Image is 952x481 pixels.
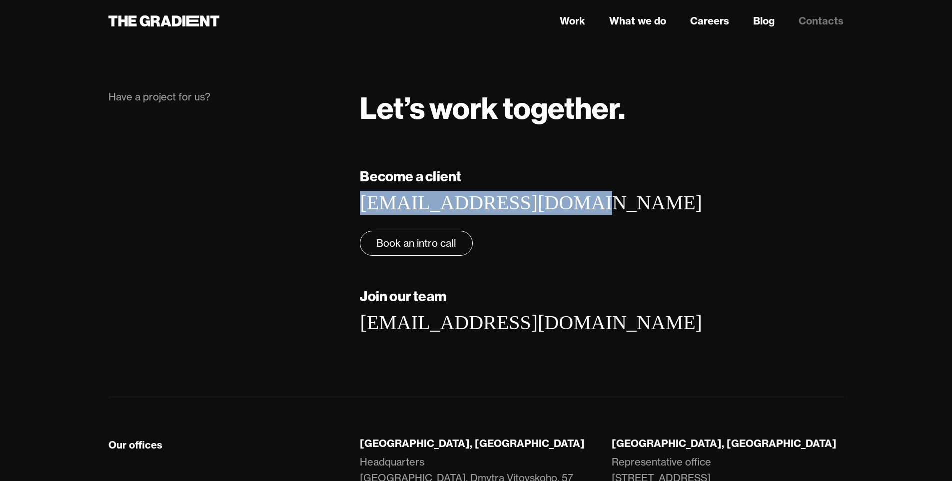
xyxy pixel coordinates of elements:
strong: Become a client [360,167,461,185]
strong: Join our team [360,287,446,305]
strong: Let’s work together. [360,89,625,127]
div: Headquarters [360,454,424,470]
a: Work [560,13,585,28]
a: Careers [690,13,729,28]
div: [GEOGRAPHIC_DATA], [GEOGRAPHIC_DATA] [360,437,592,450]
a: What we do [609,13,666,28]
a: [EMAIL_ADDRESS][DOMAIN_NAME]‍ [360,191,702,214]
a: Contacts [799,13,844,28]
div: Our offices [108,439,162,452]
div: Representative office [612,454,711,470]
strong: [GEOGRAPHIC_DATA], [GEOGRAPHIC_DATA] [612,437,837,450]
div: Have a project for us? [108,90,340,104]
a: Book an intro call [360,231,473,256]
a: [EMAIL_ADDRESS][DOMAIN_NAME] [360,311,702,334]
a: Blog [753,13,775,28]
